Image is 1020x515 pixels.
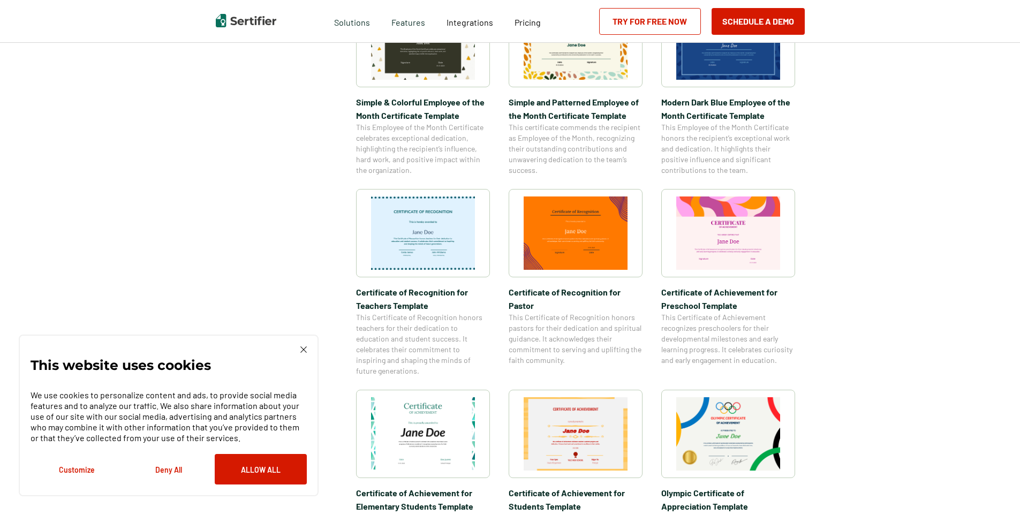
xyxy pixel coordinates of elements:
[524,196,628,270] img: Certificate of Recognition for Pastor
[661,312,795,366] span: This Certificate of Achievement recognizes preschoolers for their developmental milestones and ea...
[966,464,1020,515] iframe: Chat Widget
[509,189,643,376] a: Certificate of Recognition for PastorCertificate of Recognition for PastorThis Certificate of Rec...
[515,17,541,27] span: Pricing
[334,14,370,28] span: Solutions
[31,360,211,370] p: This website uses cookies
[509,312,643,366] span: This Certificate of Recognition honors pastors for their dedication and spiritual guidance. It ac...
[509,122,643,176] span: This certificate commends the recipient as Employee of the Month, recognizing their outstanding c...
[515,14,541,28] a: Pricing
[509,486,643,513] span: Certificate of Achievement for Students Template
[661,189,795,376] a: Certificate of Achievement for Preschool TemplateCertificate of Achievement for Preschool Templat...
[447,14,493,28] a: Integrations
[524,397,628,471] img: Certificate of Achievement for Students Template
[31,390,307,443] p: We use cookies to personalize content and ads, to provide social media features and to analyze ou...
[676,397,780,471] img: Olympic Certificate of Appreciation​ Template
[356,122,490,176] span: This Employee of the Month Certificate celebrates exceptional dedication, highlighting the recipi...
[371,196,475,270] img: Certificate of Recognition for Teachers Template
[676,196,780,270] img: Certificate of Achievement for Preschool Template
[447,17,493,27] span: Integrations
[356,486,490,513] span: Certificate of Achievement for Elementary Students Template
[712,8,805,35] button: Schedule a Demo
[599,8,701,35] a: Try for Free Now
[524,6,628,80] img: Simple and Patterned Employee of the Month Certificate Template
[509,285,643,312] span: Certificate of Recognition for Pastor
[661,486,795,513] span: Olympic Certificate of Appreciation​ Template
[31,454,123,484] button: Customize
[300,346,307,353] img: Cookie Popup Close
[356,312,490,376] span: This Certificate of Recognition honors teachers for their dedication to education and student suc...
[391,14,425,28] span: Features
[371,397,475,471] img: Certificate of Achievement for Elementary Students Template
[216,14,276,27] img: Sertifier | Digital Credentialing Platform
[356,189,490,376] a: Certificate of Recognition for Teachers TemplateCertificate of Recognition for Teachers TemplateT...
[661,285,795,312] span: Certificate of Achievement for Preschool Template
[371,6,475,80] img: Simple & Colorful Employee of the Month Certificate Template
[509,95,643,122] span: Simple and Patterned Employee of the Month Certificate Template
[356,95,490,122] span: Simple & Colorful Employee of the Month Certificate Template
[661,95,795,122] span: Modern Dark Blue Employee of the Month Certificate Template
[215,454,307,484] button: Allow All
[356,285,490,312] span: Certificate of Recognition for Teachers Template
[676,6,780,80] img: Modern Dark Blue Employee of the Month Certificate Template
[661,122,795,176] span: This Employee of the Month Certificate honors the recipient’s exceptional work and dedication. It...
[123,454,215,484] button: Deny All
